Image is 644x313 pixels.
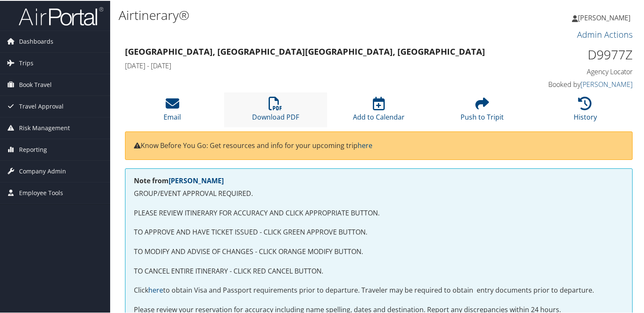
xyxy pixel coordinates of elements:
a: History [574,101,597,121]
h4: Booked by [515,79,633,88]
strong: [GEOGRAPHIC_DATA], [GEOGRAPHIC_DATA] [GEOGRAPHIC_DATA], [GEOGRAPHIC_DATA] [125,45,485,56]
span: Book Travel [19,73,52,95]
a: Add to Calendar [353,101,405,121]
p: Click to obtain Visa and Passport requirements prior to departure. Traveler may be required to ob... [134,284,624,295]
p: Know Before You Go: Get resources and info for your upcoming trip [134,140,624,151]
a: Download PDF [252,101,299,121]
p: TO MODIFY AND ADVISE OF CHANGES - CLICK ORANGE MODIFY BUTTON. [134,246,624,257]
a: [PERSON_NAME] [572,4,639,30]
span: Employee Tools [19,182,63,203]
h1: Airtinerary® [119,6,466,23]
span: Company Admin [19,160,66,181]
a: here [148,285,163,294]
img: airportal-logo.png [19,6,103,25]
a: [PERSON_NAME] [169,175,224,184]
span: Travel Approval [19,95,64,116]
h4: [DATE] - [DATE] [125,60,502,70]
span: Trips [19,52,33,73]
a: Email [164,101,181,121]
a: here [358,140,372,149]
span: Risk Management [19,117,70,138]
h1: D9977Z [515,45,633,63]
p: TO CANCEL ENTIRE ITINERARY - CLICK RED CANCEL BUTTON. [134,265,624,276]
p: GROUP/EVENT APPROVAL REQUIRED. [134,187,624,198]
a: [PERSON_NAME] [580,79,633,88]
p: TO APPROVE AND HAVE TICKET ISSUED - CLICK GREEN APPROVE BUTTON. [134,226,624,237]
a: Admin Actions [577,28,633,39]
p: PLEASE REVIEW ITINERARY FOR ACCURACY AND CLICK APPROPRIATE BUTTON. [134,207,624,218]
h4: Agency Locator [515,66,633,75]
span: Reporting [19,138,47,159]
strong: Note from [134,175,224,184]
span: [PERSON_NAME] [578,12,630,22]
span: Dashboards [19,30,53,51]
a: Push to Tripit [461,101,504,121]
